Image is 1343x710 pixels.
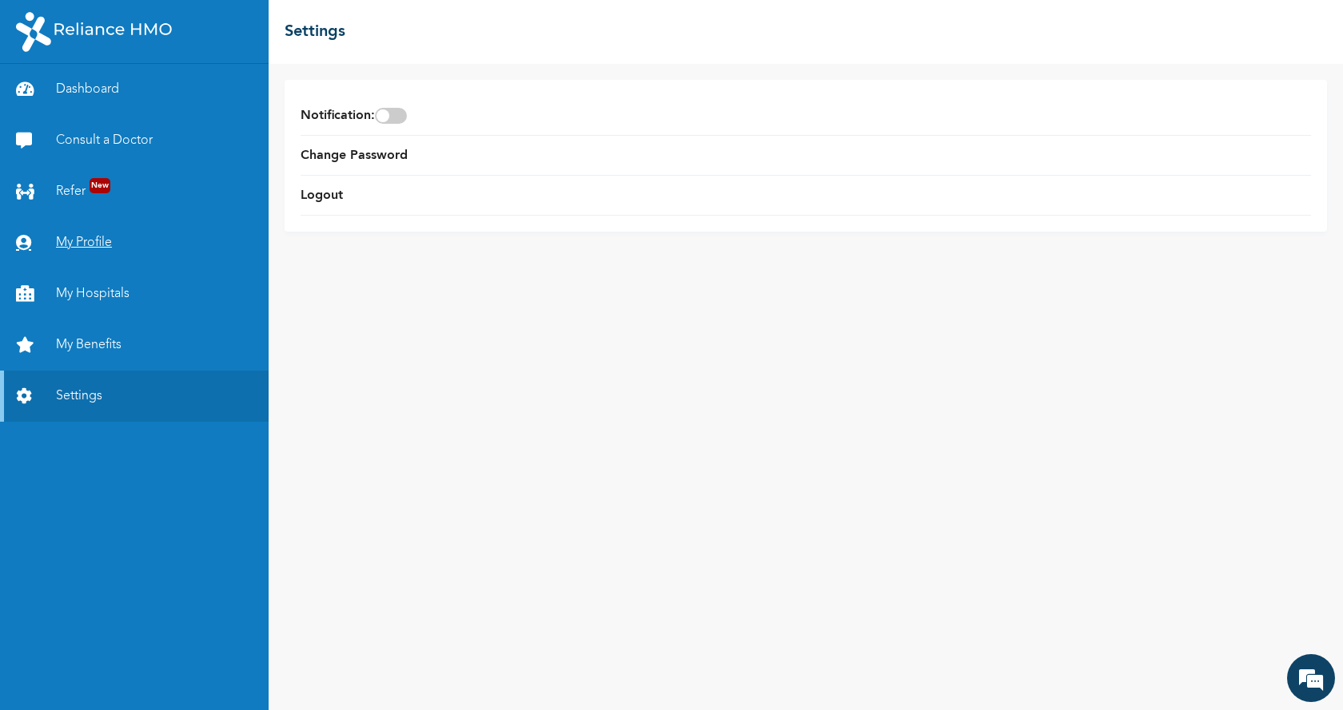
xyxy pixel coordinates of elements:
span: We're online! [93,226,221,387]
textarea: Type your message and hit 'Enter' [8,486,305,541]
div: Minimize live chat window [262,8,301,46]
h2: Settings [285,20,345,44]
a: Logout [301,186,343,205]
a: Change Password [301,146,408,165]
span: New [90,178,110,193]
img: RelianceHMO's Logo [16,12,172,52]
span: Conversation [8,569,157,581]
span: Notification : [301,106,407,125]
img: d_794563401_company_1708531726252_794563401 [30,80,65,120]
div: Chat with us now [83,89,269,110]
div: FAQs [157,541,305,591]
